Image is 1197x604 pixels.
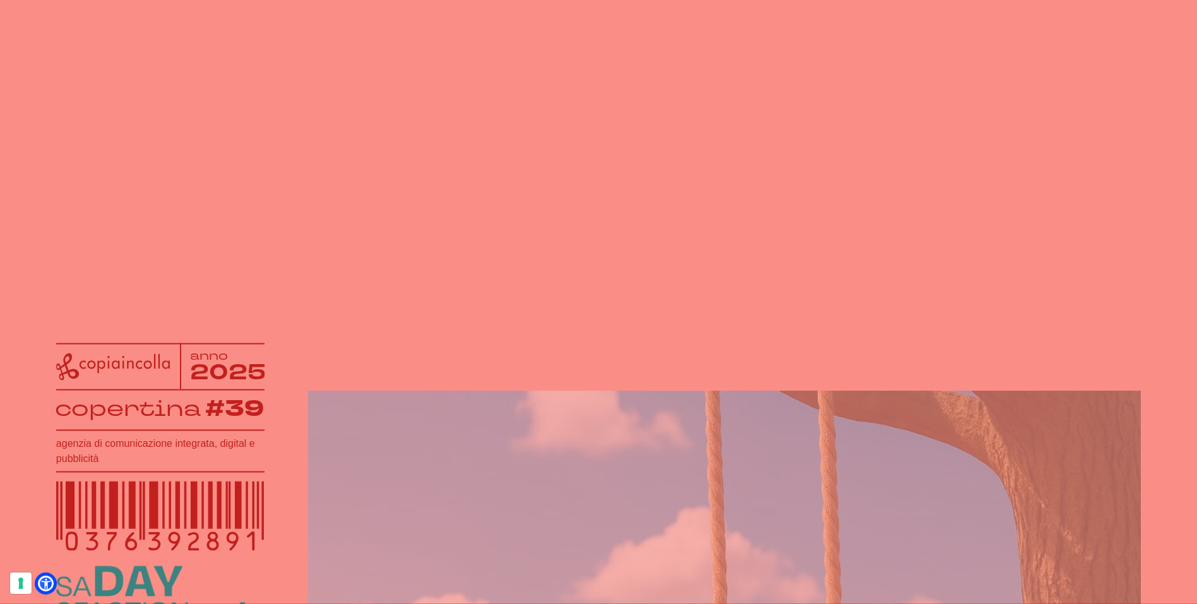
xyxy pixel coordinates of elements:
tspan: #39 [205,394,263,425]
a: Open Accessibility Menu [38,576,54,591]
tspan: anno [190,348,228,364]
tspan: 2025 [190,357,266,386]
tspan: copertina [55,394,201,422]
h1: agenzia di comunicazione integrata, digital e pubblicità [56,435,265,466]
button: Le tue preferenze relative al consenso per le tecnologie di tracciamento [10,572,32,594]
